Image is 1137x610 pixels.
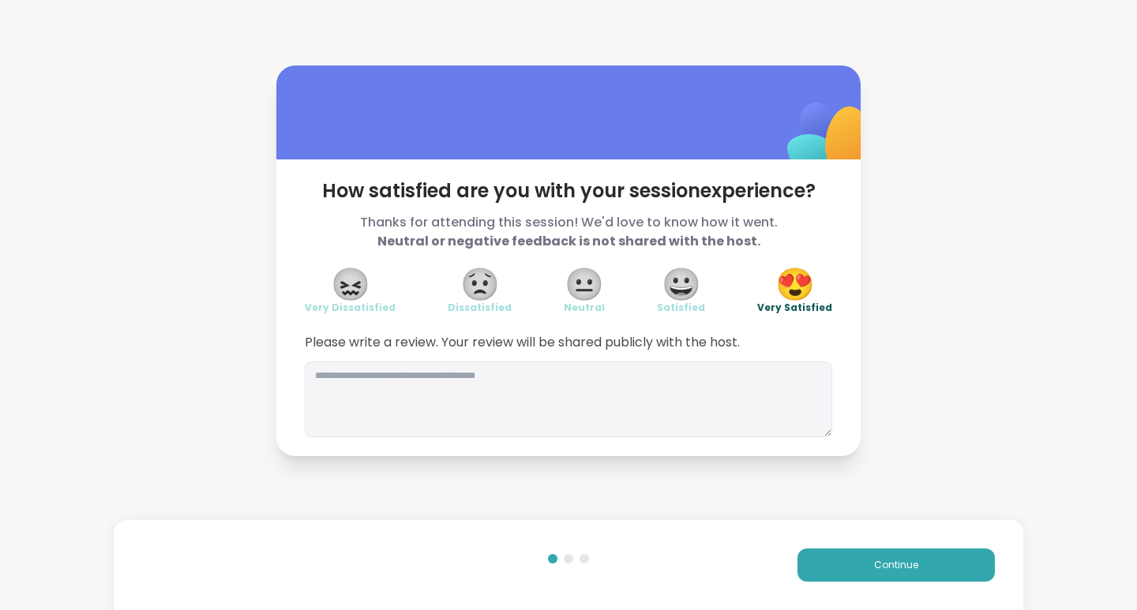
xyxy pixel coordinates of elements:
span: How satisfied are you with your session experience? [305,178,832,204]
span: Neutral [564,301,605,314]
span: Very Satisfied [757,301,832,314]
span: Continue [874,558,918,572]
b: Neutral or negative feedback is not shared with the host. [377,232,760,250]
span: Dissatisfied [448,301,512,314]
span: 😍 [775,270,815,298]
span: 😀 [662,270,701,298]
span: Thanks for attending this session! We'd love to know how it went. [305,213,832,251]
span: Very Dissatisfied [305,301,396,314]
span: 😖 [331,270,370,298]
span: 😟 [460,270,500,298]
span: Please write a review. Your review will be shared publicly with the host. [305,333,832,352]
span: 😐 [565,270,604,298]
button: Continue [797,548,995,582]
span: Satisfied [657,301,705,314]
img: ShareWell Logomark [750,62,907,219]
